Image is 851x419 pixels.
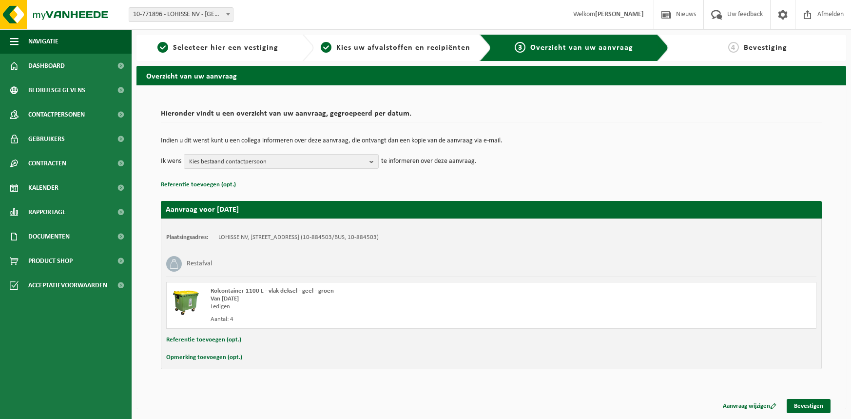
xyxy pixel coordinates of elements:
strong: [PERSON_NAME] [595,11,644,18]
a: 2Kies uw afvalstoffen en recipiënten [319,42,472,54]
h2: Overzicht van uw aanvraag [136,66,846,85]
p: Ik wens [161,154,181,169]
span: 2 [321,42,331,53]
span: Dashboard [28,54,65,78]
span: Bevestiging [744,44,787,52]
span: Bedrijfsgegevens [28,78,85,102]
span: 1 [157,42,168,53]
span: Kalender [28,176,58,200]
span: Kies uw afvalstoffen en recipiënten [336,44,470,52]
span: 4 [728,42,739,53]
span: 3 [515,42,525,53]
button: Kies bestaand contactpersoon [184,154,379,169]
span: Product Shop [28,249,73,273]
button: Referentie toevoegen (opt.) [161,179,236,191]
span: Navigatie [28,29,58,54]
span: Selecteer hier een vestiging [173,44,278,52]
h3: Restafval [187,256,212,272]
div: Aantal: 4 [211,316,530,323]
span: Rapportage [28,200,66,224]
span: Kies bestaand contactpersoon [189,155,366,169]
p: te informeren over deze aanvraag. [381,154,477,169]
button: Opmerking toevoegen (opt.) [166,351,242,364]
span: Acceptatievoorwaarden [28,273,107,298]
a: Bevestigen [787,399,831,413]
strong: Plaatsingsadres: [166,234,209,240]
div: Ledigen [211,303,530,311]
span: Rolcontainer 1100 L - vlak deksel - geel - groen [211,288,334,294]
strong: Aanvraag voor [DATE] [166,206,239,214]
span: Contracten [28,151,66,176]
span: 10-771896 - LOHISSE NV - ASSE [129,8,233,21]
span: 10-771896 - LOHISSE NV - ASSE [129,7,233,22]
a: 1Selecteer hier een vestiging [141,42,294,54]
span: Overzicht van uw aanvraag [530,44,633,52]
img: WB-1100-HPE-GN-50.png [172,287,201,317]
span: Gebruikers [28,127,65,151]
strong: Van [DATE] [211,296,239,302]
span: Documenten [28,224,70,249]
p: Indien u dit wenst kunt u een collega informeren over deze aanvraag, die ontvangt dan een kopie v... [161,138,822,144]
span: Contactpersonen [28,102,85,127]
button: Referentie toevoegen (opt.) [166,334,241,346]
a: Aanvraag wijzigen [716,399,784,413]
h2: Hieronder vindt u een overzicht van uw aanvraag, gegroepeerd per datum. [161,110,822,123]
td: LOHISSE NV, [STREET_ADDRESS] (10-884503/BUS, 10-884503) [218,234,379,241]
